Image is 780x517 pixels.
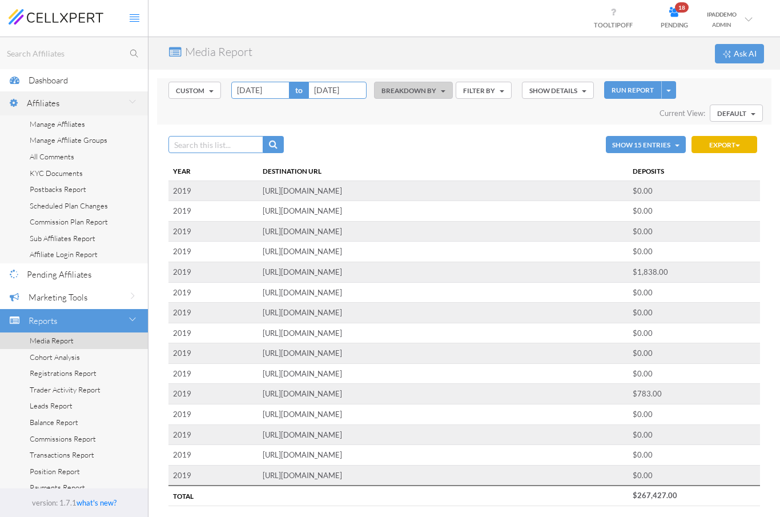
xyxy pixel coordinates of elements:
[29,315,57,326] span: Reports
[168,303,258,323] td: 2019
[628,323,760,343] td: $0.00
[30,385,100,394] span: Trader Activity Report
[30,152,74,161] span: All Comments
[30,401,73,410] span: Leads Report
[628,201,760,222] td: $0.00
[168,162,258,181] th: Year: activate to sort column ascending
[628,404,760,424] td: $0.00
[5,46,148,61] input: Search Affiliates
[258,181,628,201] td: [URL][DOMAIN_NAME]
[456,82,512,99] button: FILTER BY
[168,221,258,242] td: 2019
[168,363,258,384] td: 2019
[628,303,760,323] td: $0.00
[594,21,633,29] span: TOOLTIP
[628,242,760,262] td: $0.00
[30,450,94,459] span: Transactions Report
[628,384,760,404] td: $783.00
[30,250,98,259] span: Affiliate Login Report
[168,136,263,153] input: Search this list...
[628,445,760,466] td: $0.00
[168,343,258,364] td: 2019
[660,109,705,118] span: Current View:
[628,221,760,242] td: $0.00
[675,2,689,13] span: 18
[30,169,83,178] span: KYC Documents
[168,424,258,445] td: 2019
[258,445,628,466] td: [URL][DOMAIN_NAME]
[258,242,628,262] td: [URL][DOMAIN_NAME]
[30,234,95,243] span: Sub Affiliates Report
[29,75,68,86] span: Dashboard
[606,136,686,153] button: Show 15 Entries
[30,201,108,210] span: Scheduled Plan Changes
[290,82,308,99] span: to
[258,262,628,283] td: [URL][DOMAIN_NAME]
[258,201,628,222] td: [URL][DOMAIN_NAME]
[27,98,59,109] span: Affiliates
[707,19,737,30] div: ADMIN
[30,434,96,443] span: Commissions Report
[168,201,258,222] td: 2019
[168,181,258,201] td: 2019
[168,262,258,283] td: 2019
[604,81,661,99] button: RUN REPORT
[628,162,760,181] th: Deposits: activate to sort column ascending
[717,109,746,117] span: Default
[258,162,628,181] th: Destination URL: activate to sort column ascending
[168,465,258,486] td: 2019
[612,141,670,149] span: Show 15 Entries
[30,185,86,194] span: Postbacks Report
[628,181,760,201] td: $0.00
[168,242,258,262] td: 2019
[710,105,763,122] button: Default
[258,424,628,445] td: [URL][DOMAIN_NAME]
[30,352,80,362] span: Cohort Analysis
[30,483,85,492] span: Payments Report
[258,404,628,424] td: [URL][DOMAIN_NAME]
[168,384,258,404] td: 2019
[628,262,760,283] td: $1,838.00
[691,136,757,153] button: Export
[258,323,628,343] td: [URL][DOMAIN_NAME]
[707,9,737,19] div: IPADDEMO
[258,303,628,323] td: [URL][DOMAIN_NAME]
[628,424,760,445] td: $0.00
[628,363,760,384] td: $0.00
[168,323,258,343] td: 2019
[374,82,453,99] button: BREAKDOWN BY
[168,82,221,99] button: Custom
[258,282,628,303] td: [URL][DOMAIN_NAME]
[628,465,760,486] td: $0.00
[77,498,116,507] a: what's new?
[621,21,633,29] span: OFF
[258,384,628,404] td: [URL][DOMAIN_NAME]
[715,44,764,63] button: Ask AI
[258,363,628,384] td: [URL][DOMAIN_NAME]
[168,404,258,424] td: 2019
[258,221,628,242] td: [URL][DOMAIN_NAME]
[30,119,85,129] span: Manage Affiliates
[32,498,77,507] span: version: 1.7.1
[9,9,103,24] img: cellxpert-logo.svg
[30,467,80,476] span: Position Report
[258,343,628,364] td: [URL][DOMAIN_NAME]
[168,486,258,506] th: Total
[168,445,258,466] td: 2019
[30,217,108,226] span: Commission Plan Report
[734,48,757,59] span: Ask AI
[628,282,760,303] td: $0.00
[628,486,760,506] td: $267,427.00
[522,82,594,99] button: SHOW DETAILS
[30,336,74,345] span: Media Report
[30,368,97,378] span: Registrations Report
[168,282,258,303] td: 2019
[628,343,760,364] td: $0.00
[661,21,688,29] span: PENDING
[30,135,107,145] span: Manage Affiliate Groups
[27,269,91,280] span: Pending Affiliates
[30,418,78,427] span: Balance Report
[258,465,628,486] td: [URL][DOMAIN_NAME]
[185,44,252,61] p: Media Report
[29,292,87,303] span: Marketing Tools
